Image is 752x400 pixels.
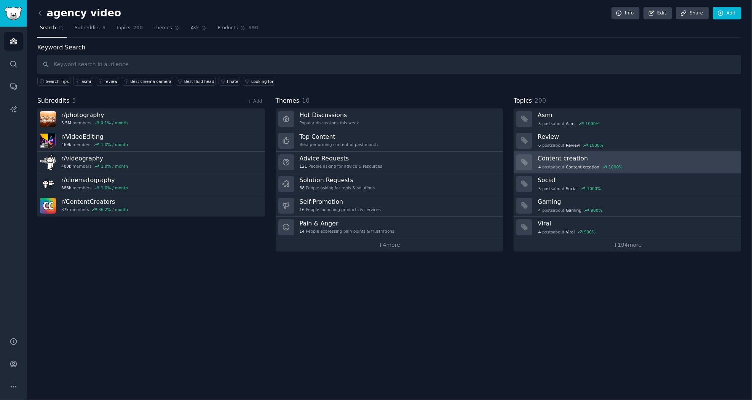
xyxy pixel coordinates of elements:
[40,25,56,32] span: Search
[61,120,71,125] span: 5.5M
[538,176,736,184] h3: Social
[300,198,381,206] h3: Self-Promotion
[276,173,503,195] a: Solution Requests88People asking for tools & solutions
[227,79,238,84] div: I hate
[300,207,305,212] span: 16
[300,207,381,212] div: People launching products & services
[215,22,261,38] a: Products590
[61,142,71,147] span: 469k
[251,79,274,84] div: Looking for
[249,25,259,32] span: 590
[514,152,741,173] a: Content creation4postsaboutContent creation1000%
[37,152,265,173] a: r/videography400kmembers1.9% / month
[37,7,121,19] h2: agency video
[302,97,310,104] span: 10
[81,79,91,84] div: asmr
[300,185,375,190] div: People asking for tools & solutions
[46,79,69,84] span: Search Tips
[538,133,736,141] h3: Review
[300,219,394,227] h3: Pain & Anger
[538,185,602,192] div: post s about
[40,111,56,127] img: photography
[248,98,262,104] a: + Add
[713,7,741,20] a: Add
[566,121,576,126] span: Asmr
[566,208,581,213] span: Gaming
[61,133,128,141] h3: r/ VideoEditing
[589,143,604,148] div: 1000 %
[300,133,378,141] h3: Top Content
[40,176,56,192] img: cinematography
[102,25,106,32] span: 5
[37,173,265,195] a: r/cinematography388kmembers1.0% / month
[676,7,709,20] a: Share
[538,111,736,119] h3: Asmr
[300,229,305,234] span: 14
[538,219,736,227] h3: Viral
[300,185,305,190] span: 88
[96,77,119,86] a: review
[643,7,672,20] a: Edit
[176,77,216,86] a: Best fluid head
[566,186,578,191] span: Social
[566,143,580,148] span: Review
[61,163,128,169] div: members
[151,22,183,38] a: Themes
[5,7,22,20] img: GummySearch logo
[300,111,359,119] h3: Hot Discussions
[538,143,541,148] span: 6
[122,77,173,86] a: Best cinema camera
[276,217,503,238] a: Pain & Anger14People expressing pain points & frustrations
[72,97,76,104] span: 5
[61,207,69,212] span: 37k
[514,195,741,217] a: Gaming4postsaboutGaming900%
[535,97,546,104] span: 200
[587,186,601,191] div: 1000 %
[40,198,56,214] img: ContentCreators
[37,96,70,106] span: Subreddits
[300,154,382,162] h3: Advice Requests
[514,217,741,238] a: Viral4postsaboutViral900%
[538,142,604,149] div: post s about
[61,154,128,162] h3: r/ videography
[300,229,394,234] div: People expressing pain points & frustrations
[611,7,640,20] a: Info
[591,208,602,213] div: 900 %
[37,108,265,130] a: r/photography5.5Mmembers0.1% / month
[276,195,503,217] a: Self-Promotion16People launching products & services
[37,55,741,74] input: Keyword search in audience
[514,173,741,195] a: Social5postsaboutSocial1000%
[538,120,600,127] div: post s about
[133,25,143,32] span: 200
[37,77,70,86] button: Search Tips
[61,120,128,125] div: members
[300,176,375,184] h3: Solution Requests
[113,22,145,38] a: Topics200
[37,22,67,38] a: Search
[538,208,541,213] span: 4
[586,121,600,126] div: 1000 %
[538,163,623,170] div: post s about
[514,96,532,106] span: Topics
[538,229,596,235] div: post s about
[73,77,93,86] a: asmr
[514,130,741,152] a: Review6postsaboutReview1000%
[584,229,596,235] div: 900 %
[514,238,741,252] a: +194more
[116,25,130,32] span: Topics
[37,195,265,217] a: r/ContentCreators37kmembers36.2% / month
[514,108,741,130] a: Asmr5postsaboutAsmr1000%
[538,154,736,162] h3: Content creation
[538,186,541,191] span: 5
[188,22,210,38] a: Ask
[538,229,541,235] span: 4
[538,198,736,206] h3: Gaming
[75,25,100,32] span: Subreddits
[609,164,623,170] div: 1000 %
[538,121,541,126] span: 5
[300,142,378,147] div: Best-performing content of past month
[276,238,503,252] a: +4more
[300,163,382,169] div: People asking for advice & resources
[61,176,128,184] h3: r/ cinematography
[566,229,575,235] span: Viral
